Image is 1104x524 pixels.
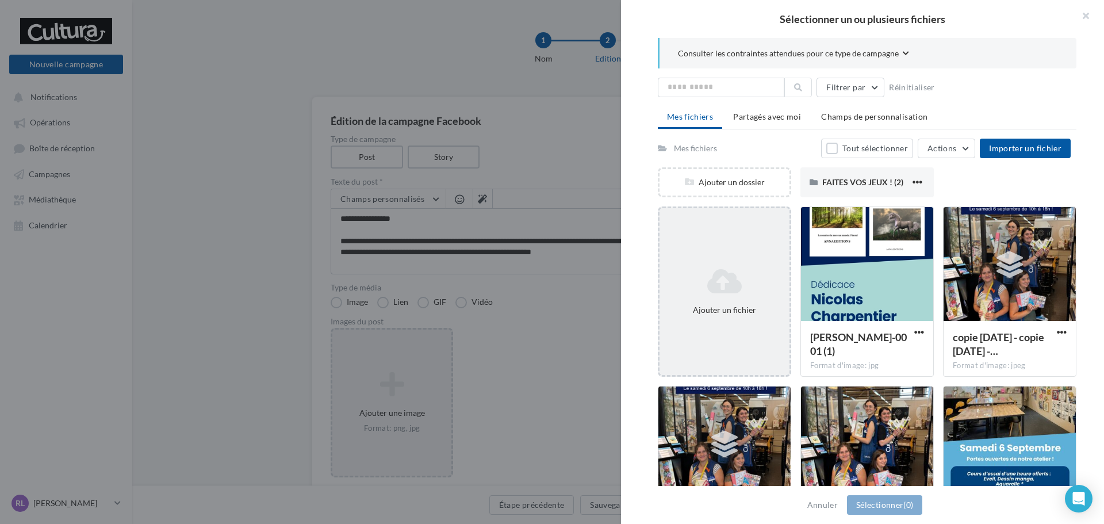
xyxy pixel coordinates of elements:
[816,78,884,97] button: Filtrer par
[1065,485,1092,512] div: Open Intercom Messenger
[674,143,717,154] div: Mes fichiers
[664,304,785,316] div: Ajouter un fichier
[918,139,975,158] button: Actions
[660,177,789,188] div: Ajouter un dossier
[803,498,842,512] button: Annuler
[989,143,1061,153] span: Importer un fichier
[821,139,913,158] button: Tout sélectionner
[810,331,907,357] span: Nicolas Charpentier_page-0001 (1)
[678,48,899,59] span: Consulter les contraintes attendues pour ce type de campagne
[821,112,927,121] span: Champs de personnalisation
[810,361,924,371] div: Format d'image: jpg
[822,177,903,187] span: FAITES VOS JEUX ! (2)
[927,143,956,153] span: Actions
[884,81,940,94] button: Réinitialiser
[847,495,922,515] button: Sélectionner(0)
[980,139,1071,158] button: Importer un fichier
[639,14,1086,24] h2: Sélectionner un ou plusieurs fichiers
[678,47,909,62] button: Consulter les contraintes attendues pour ce type de campagne
[903,500,913,510] span: (0)
[667,112,713,121] span: Mes fichiers
[953,331,1044,357] span: copie 04-09-2025 - copie 04-09-2025 - Animations
[953,361,1067,371] div: Format d'image: jpeg
[733,112,801,121] span: Partagés avec moi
